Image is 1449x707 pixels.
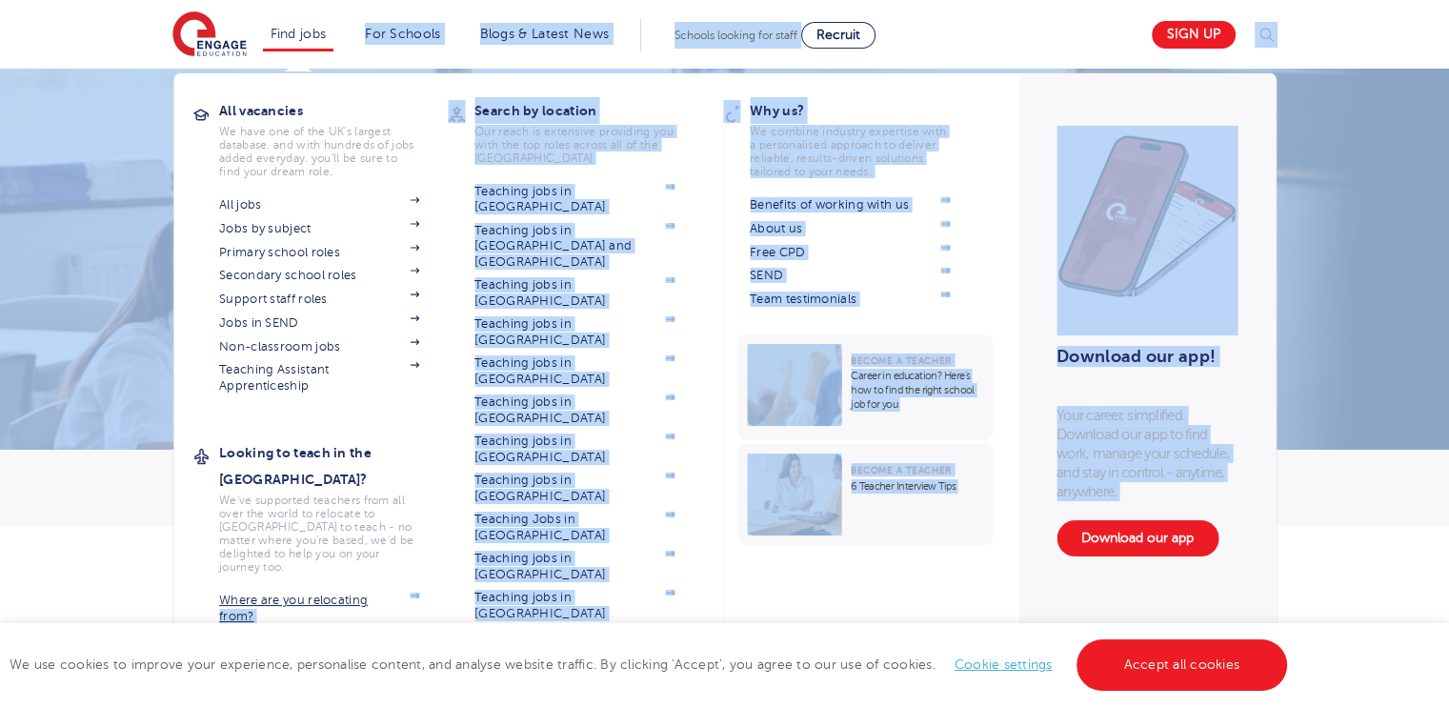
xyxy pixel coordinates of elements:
a: Cookie settings [955,657,1053,672]
a: Why us?We combine industry expertise with a personalised approach to deliver reliable, results-dr... [750,97,978,178]
p: 6 Teacher Interview Tips [851,479,983,494]
a: Teaching jobs in [GEOGRAPHIC_DATA] [474,184,674,215]
p: Your career, simplified. Download our app to find work, manage your schedule, and stay in control... [1057,406,1238,501]
a: Teaching Assistant Apprenticeship [219,362,419,394]
h3: All vacancies [219,97,448,124]
span: Become a Teacher [851,355,951,366]
a: Teaching jobs in [GEOGRAPHIC_DATA] [474,551,674,582]
a: Recruit [801,22,875,49]
a: Teaching jobs in [GEOGRAPHIC_DATA] [474,277,674,309]
p: We've supported teachers from all over the world to relocate to [GEOGRAPHIC_DATA] to teach - no m... [219,494,419,574]
a: Support staff roles [219,292,419,307]
a: Where are you relocating from? [219,593,419,624]
p: We have one of the UK's largest database. and with hundreds of jobs added everyday. you'll be sur... [219,125,419,178]
a: Jobs in SEND [219,315,419,331]
a: Teaching jobs in [GEOGRAPHIC_DATA] [474,355,674,387]
span: Recruit [816,28,860,42]
a: Download our app [1057,520,1218,556]
h3: Looking to teach in the [GEOGRAPHIC_DATA]? [219,439,448,493]
a: Teaching Jobs in [GEOGRAPHIC_DATA] [474,512,674,543]
a: Team testimonials [750,292,950,307]
a: Search by locationOur reach is extensive providing you with the top roles across all of the [GEOG... [474,97,703,165]
a: SEND [750,268,950,283]
a: Teaching jobs in [GEOGRAPHIC_DATA] [474,316,674,348]
a: Teaching jobs in [GEOGRAPHIC_DATA] [474,434,674,465]
a: Teaching jobs in [GEOGRAPHIC_DATA] [474,473,674,504]
a: Find jobs [271,27,327,41]
a: About us [750,221,950,236]
a: Teaching jobs in [GEOGRAPHIC_DATA] [474,590,674,621]
a: Blogs & Latest News [480,27,610,41]
a: Become a TeacherCareer in education? Here’s how to find the right school job for you [737,334,997,440]
h3: Download our app! [1057,335,1229,377]
a: Benefits of working with us [750,197,950,212]
a: Teaching jobs in [GEOGRAPHIC_DATA] [474,394,674,426]
h3: Search by location [474,97,703,124]
h3: Why us? [750,97,978,124]
p: We combine industry expertise with a personalised approach to deliver reliable, results-driven so... [750,125,950,178]
a: For Schools [365,27,440,41]
a: Looking to teach in the [GEOGRAPHIC_DATA]?We've supported teachers from all over the world to rel... [219,439,448,574]
a: Teaching jobs in [GEOGRAPHIC_DATA] and [GEOGRAPHIC_DATA] [474,223,674,270]
span: We use cookies to improve your experience, personalise content, and analyse website traffic. By c... [10,657,1292,672]
span: Schools looking for staff [674,29,797,42]
a: Jobs by subject [219,221,419,236]
a: Secondary school roles [219,268,419,283]
p: Our reach is extensive providing you with the top roles across all of the [GEOGRAPHIC_DATA] [474,125,674,165]
span: Become a Teacher [851,465,951,475]
a: Free CPD [750,245,950,260]
a: All jobs [219,197,419,212]
a: Non-classroom jobs [219,339,419,354]
p: Career in education? Here’s how to find the right school job for you [851,369,983,412]
a: All vacanciesWe have one of the UK's largest database. and with hundreds of jobs added everyday. ... [219,97,448,178]
a: Primary school roles [219,245,419,260]
img: Engage Education [172,11,247,59]
a: Become a Teacher6 Teacher Interview Tips [737,444,997,545]
a: Accept all cookies [1077,639,1288,691]
a: Sign up [1152,21,1236,49]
